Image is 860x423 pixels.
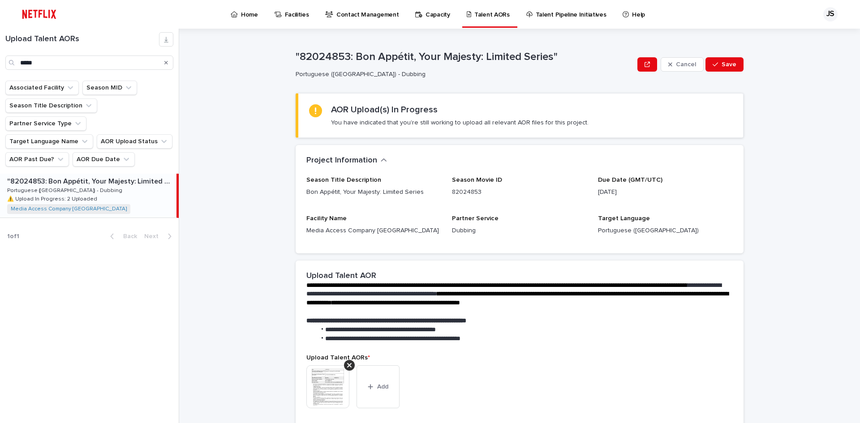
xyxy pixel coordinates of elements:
p: Media Access Company [GEOGRAPHIC_DATA] [306,226,441,235]
p: 82024853 [452,188,587,197]
span: Target Language [598,215,650,222]
p: "82024853: Bon Appétit, Your Majesty: Limited Series" [7,175,175,186]
button: Next [141,232,179,240]
button: AOR Due Date [73,152,135,167]
button: Target Language Name [5,134,93,149]
span: Partner Service [452,215,499,222]
span: Back [118,233,137,239]
button: Project Information [306,156,387,166]
p: [DATE] [598,188,733,197]
h1: Upload Talent AORs [5,34,159,44]
button: AOR Past Due? [5,152,69,167]
p: Dubbing [452,226,587,235]
button: Cancel [661,57,704,72]
button: Season Title Description [5,98,97,113]
span: Facility Name [306,215,347,222]
button: Add [357,365,400,408]
button: Associated Facility [5,81,79,95]
div: JS [823,7,838,21]
p: Portuguese ([GEOGRAPHIC_DATA]) [598,226,733,235]
span: Cancel [676,61,696,68]
span: Next [144,233,164,239]
img: ifQbXi3ZQGMSEF7WDB7W [18,5,60,23]
span: Due Date (GMT/UTC) [598,177,662,183]
p: You have indicated that you're still working to upload all relevant AOR files for this project. [331,119,589,127]
button: Season MID [82,81,137,95]
a: Media Access Company [GEOGRAPHIC_DATA] [11,206,127,212]
h2: Upload Talent AOR [306,271,376,281]
button: Partner Service Type [5,116,86,131]
span: Season Title Description [306,177,381,183]
button: Back [103,232,141,240]
h2: AOR Upload(s) In Progress [331,104,438,115]
span: Upload Talent AORs [306,355,370,361]
h2: Project Information [306,156,377,166]
span: Add [377,384,388,390]
p: Portuguese ([GEOGRAPHIC_DATA]) - Dubbing [296,71,630,78]
p: Portuguese ([GEOGRAPHIC_DATA]) - Dubbing [7,186,124,194]
p: ⚠️ Upload In Progress: 2 Uploaded [7,194,99,202]
p: Bon Appétit, Your Majesty: Limited Series [306,188,441,197]
p: "82024853: Bon Appétit, Your Majesty: Limited Series" [296,51,634,64]
span: Save [722,61,736,68]
input: Search [5,56,173,70]
span: Season Movie ID [452,177,502,183]
button: Save [705,57,744,72]
button: AOR Upload Status [97,134,172,149]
